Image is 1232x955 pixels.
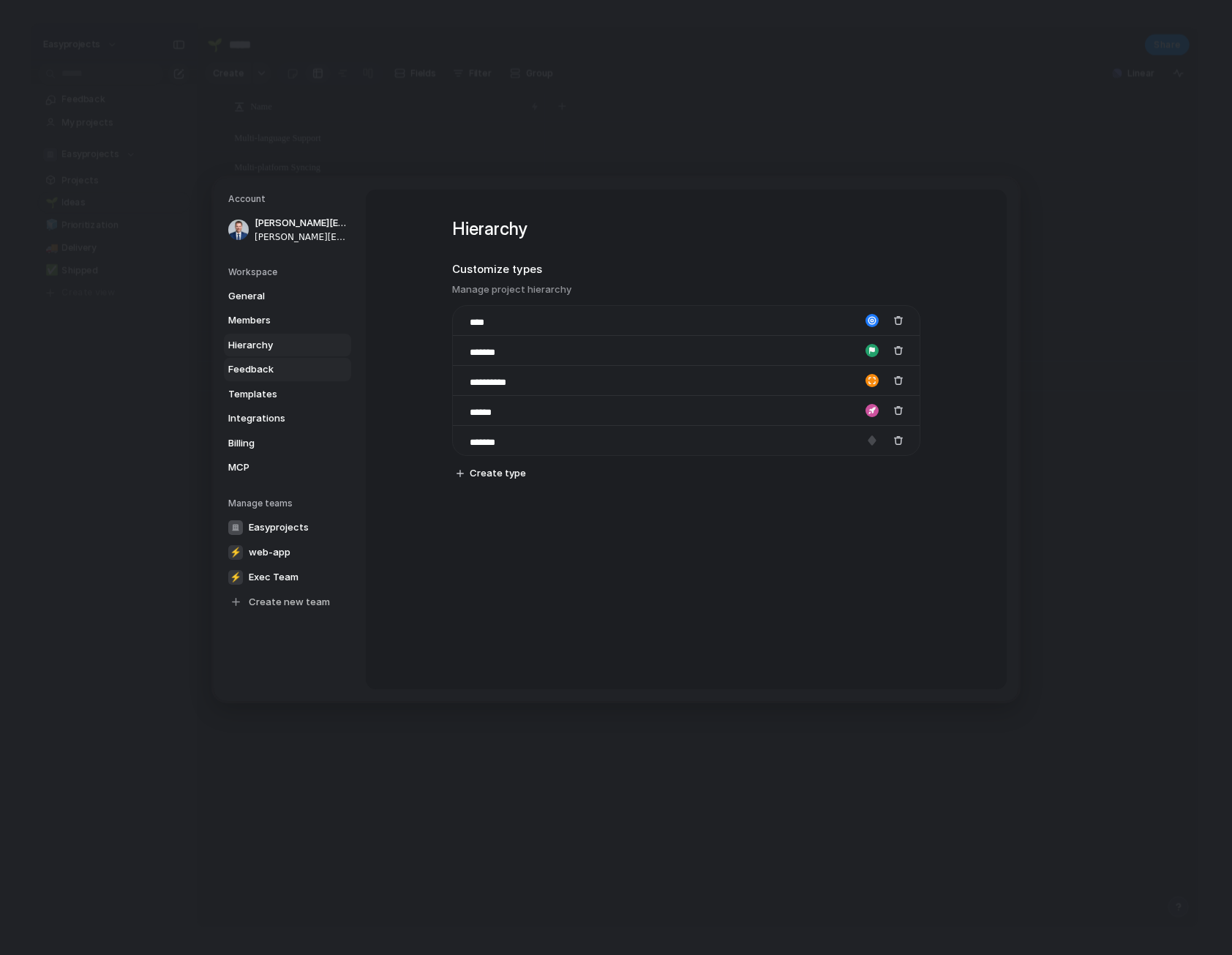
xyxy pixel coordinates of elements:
[255,230,348,243] span: [PERSON_NAME][EMAIL_ADDRESS][PERSON_NAME]
[228,435,322,450] span: Billing
[249,520,309,535] span: Easyprojects
[228,192,351,206] h5: Account
[228,386,322,401] span: Templates
[451,463,532,484] button: Create type
[224,456,351,479] a: MCP
[228,313,322,328] span: Members
[224,431,351,454] a: Billing
[224,540,351,563] a: ⚡web-app
[249,545,290,560] span: web-app
[452,261,920,278] h2: Customize types
[224,211,351,248] a: [PERSON_NAME][EMAIL_ADDRESS][PERSON_NAME][PERSON_NAME][EMAIL_ADDRESS][PERSON_NAME]
[249,595,330,610] span: Create new team
[224,358,351,381] a: Feedback
[228,337,322,352] span: Hierarchy
[249,570,298,585] span: Exec Team
[224,284,351,307] a: General
[224,565,351,588] a: ⚡Exec Team
[228,544,243,559] div: ⚡
[224,590,351,613] a: Create new team
[452,282,920,296] h3: Manage project hierarchy
[224,309,351,332] a: Members
[470,466,526,481] span: Create type
[228,362,322,377] span: Feedback
[228,265,351,278] h5: Workspace
[255,216,348,231] span: [PERSON_NAME][EMAIL_ADDRESS][PERSON_NAME]
[228,496,351,509] h5: Manage teams
[224,333,351,356] a: Hierarchy
[224,407,351,430] a: Integrations
[228,288,322,303] span: General
[224,382,351,405] a: Templates
[228,411,322,426] span: Integrations
[452,216,920,242] h1: Hierarchy
[228,460,322,475] span: MCP
[224,515,351,539] a: Easyprojects
[228,569,243,584] div: ⚡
